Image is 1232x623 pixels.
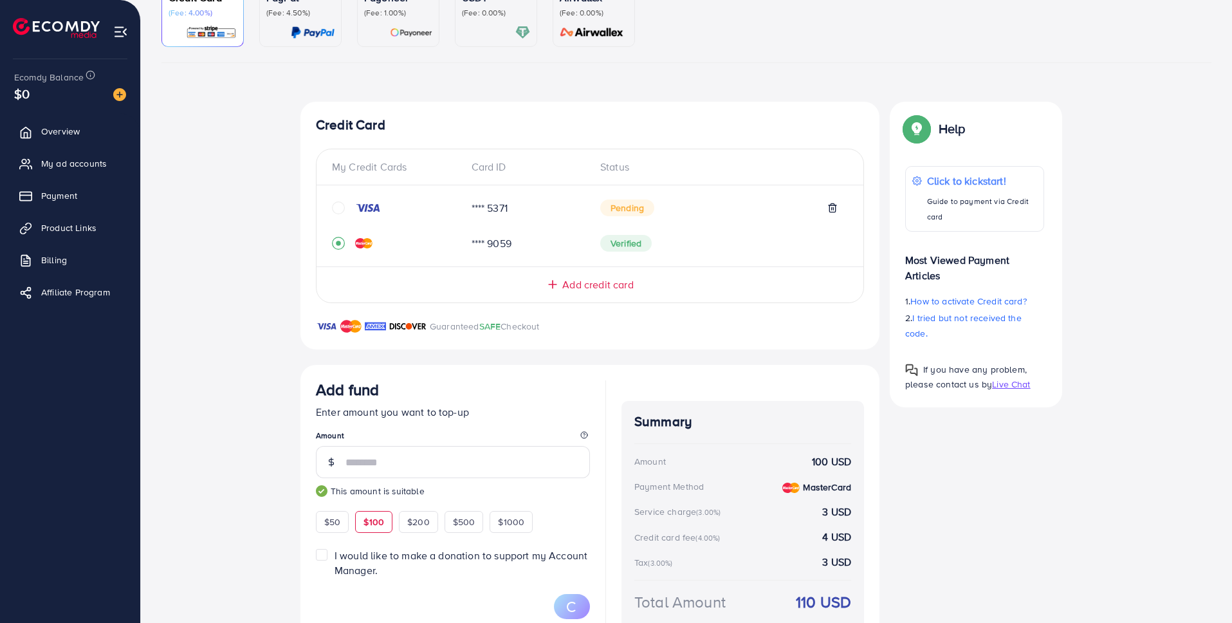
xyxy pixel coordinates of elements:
span: How to activate Credit card? [910,295,1026,308]
p: Enter amount you want to top-up [316,404,590,420]
a: Affiliate Program [10,279,131,305]
img: card [291,25,335,40]
p: Help [939,121,966,136]
h4: Credit Card [316,117,864,133]
img: credit [355,203,381,213]
strong: MasterCard [803,481,851,494]
img: credit [355,238,372,248]
span: Verified [600,235,652,252]
span: Ecomdy Balance [14,71,84,84]
span: Billing [41,254,67,266]
img: guide [316,485,327,497]
div: Service charge [634,505,724,518]
strong: 3 USD [822,505,851,519]
div: Payment Method [634,480,704,493]
img: credit [782,483,800,493]
div: Status [590,160,848,174]
span: Live Chat [992,378,1030,391]
div: Total Amount [634,591,726,613]
span: If you have any problem, please contact us by [905,363,1027,391]
h3: Add fund [316,380,379,399]
svg: record circle [332,237,345,250]
small: This amount is suitable [316,485,590,497]
img: card [390,25,432,40]
legend: Amount [316,430,590,446]
p: (Fee: 4.50%) [266,8,335,18]
span: Product Links [41,221,97,234]
a: Billing [10,247,131,273]
a: My ad accounts [10,151,131,176]
img: Popup guide [905,364,918,377]
p: Guaranteed Checkout [430,319,540,334]
p: 1. [905,293,1044,309]
h4: Summary [634,414,851,430]
img: card [556,25,628,40]
span: $100 [363,516,384,528]
iframe: Chat [1177,565,1222,613]
svg: circle [332,201,345,214]
p: Most Viewed Payment Articles [905,242,1044,283]
img: image [113,88,126,101]
img: card [515,25,530,40]
span: Payment [41,189,77,202]
span: I tried but not received the code. [905,311,1022,340]
img: card [186,25,237,40]
strong: 100 USD [812,454,851,469]
img: brand [316,319,337,334]
p: (Fee: 4.00%) [169,8,237,18]
div: Tax [634,556,677,569]
strong: 110 USD [796,591,851,613]
small: (3.00%) [648,558,672,568]
img: brand [365,319,386,334]
p: (Fee: 0.00%) [560,8,628,18]
span: Add credit card [562,277,633,292]
span: Affiliate Program [41,286,110,299]
p: (Fee: 0.00%) [462,8,530,18]
span: SAFE [479,320,501,333]
img: Popup guide [905,117,928,140]
img: logo [13,18,100,38]
img: menu [113,24,128,39]
span: $1000 [498,516,524,528]
p: (Fee: 1.00%) [364,8,432,18]
span: $0 [14,84,30,103]
small: (4.00%) [695,533,720,543]
a: Overview [10,118,131,144]
div: Card ID [461,160,591,174]
p: Click to kickstart! [927,173,1037,189]
img: brand [389,319,427,334]
a: Product Links [10,215,131,241]
div: Amount [634,455,666,468]
img: brand [340,319,362,334]
span: $50 [324,516,340,528]
strong: 4 USD [822,530,851,544]
p: Guide to payment via Credit card [927,194,1037,225]
p: 2. [905,310,1044,341]
span: My ad accounts [41,157,107,170]
span: $200 [407,516,430,528]
span: Overview [41,125,80,138]
span: I would like to make a donation to support my Account Manager. [335,548,587,577]
strong: 3 USD [822,555,851,570]
small: (3.00%) [696,507,721,517]
span: Pending [600,200,654,216]
a: Payment [10,183,131,209]
div: Credit card fee [634,531,724,544]
span: $500 [453,516,475,528]
div: My Credit Cards [332,160,461,174]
